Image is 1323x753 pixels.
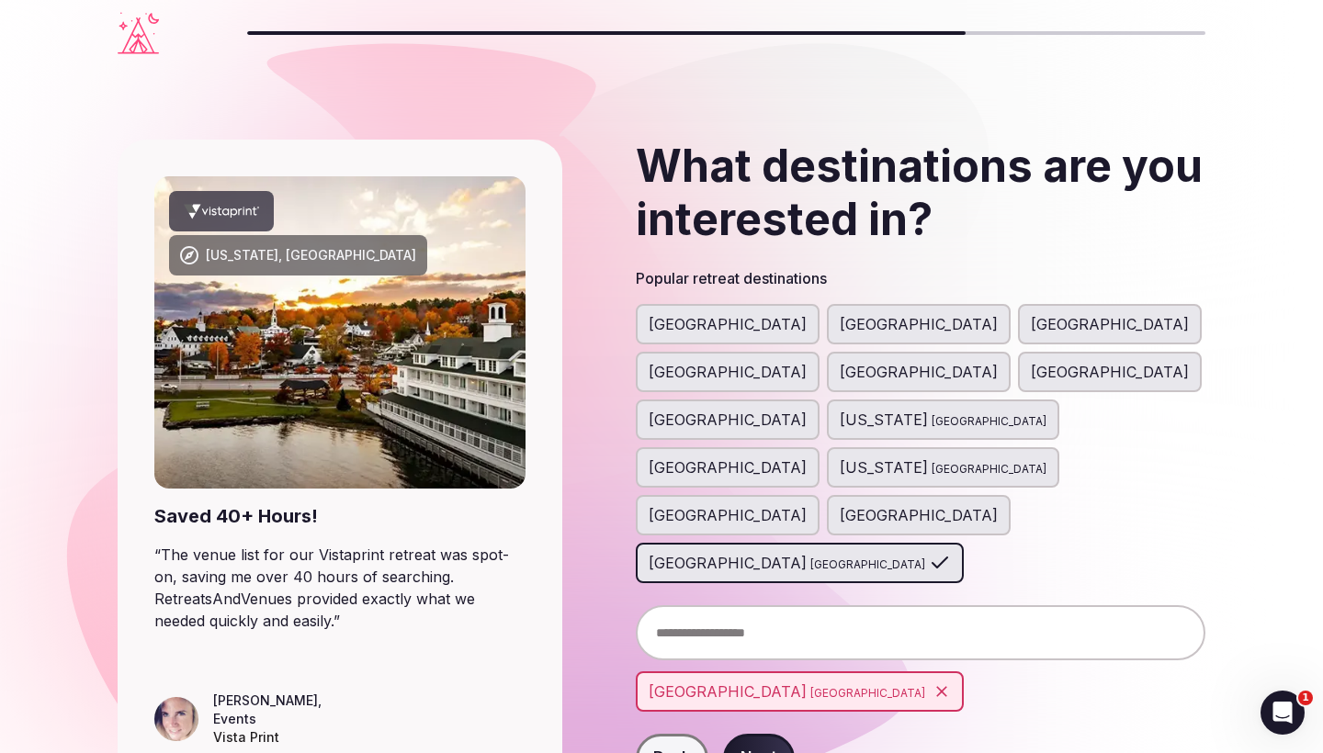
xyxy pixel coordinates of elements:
a: Visit the homepage [118,12,159,54]
cite: [PERSON_NAME] [213,692,318,708]
svg: Vistaprint company logo [184,202,259,220]
span: [GEOGRAPHIC_DATA] [649,409,807,431]
span: [GEOGRAPHIC_DATA] [840,313,998,335]
img: Hannah Linder [154,697,198,741]
span: [GEOGRAPHIC_DATA] [932,460,1046,478]
span: 1 [1298,691,1313,705]
img: New Hampshire, USA [154,176,526,489]
span: [GEOGRAPHIC_DATA] [810,684,925,702]
span: [GEOGRAPHIC_DATA] [840,504,998,526]
span: [US_STATE] [840,409,928,431]
span: [GEOGRAPHIC_DATA] [810,556,925,574]
span: [GEOGRAPHIC_DATA] [649,361,807,383]
span: [GEOGRAPHIC_DATA] [649,680,807,702]
span: [GEOGRAPHIC_DATA] [1031,361,1189,383]
blockquote: “ The venue list for our Vistaprint retreat was spot-on, saving me over 40 hours of searching. Re... [154,544,526,632]
iframe: Intercom live chat [1261,691,1305,735]
h2: What destinations are you interested in? [636,140,1205,245]
span: [GEOGRAPHIC_DATA] [840,361,998,383]
h3: Popular retreat destinations [636,267,1205,289]
figcaption: , [213,691,322,747]
div: Vista Print [213,728,322,747]
span: [GEOGRAPHIC_DATA] [649,504,807,526]
div: Events [213,710,322,728]
span: [US_STATE] [840,456,928,478]
span: [GEOGRAPHIC_DATA] [649,313,807,335]
span: [GEOGRAPHIC_DATA] [649,552,807,574]
span: [GEOGRAPHIC_DATA] [932,412,1046,431]
div: [US_STATE], [GEOGRAPHIC_DATA] [206,246,416,264]
span: [GEOGRAPHIC_DATA] [649,456,807,478]
span: [GEOGRAPHIC_DATA] [1031,313,1189,335]
div: Saved 40+ Hours! [154,503,526,529]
